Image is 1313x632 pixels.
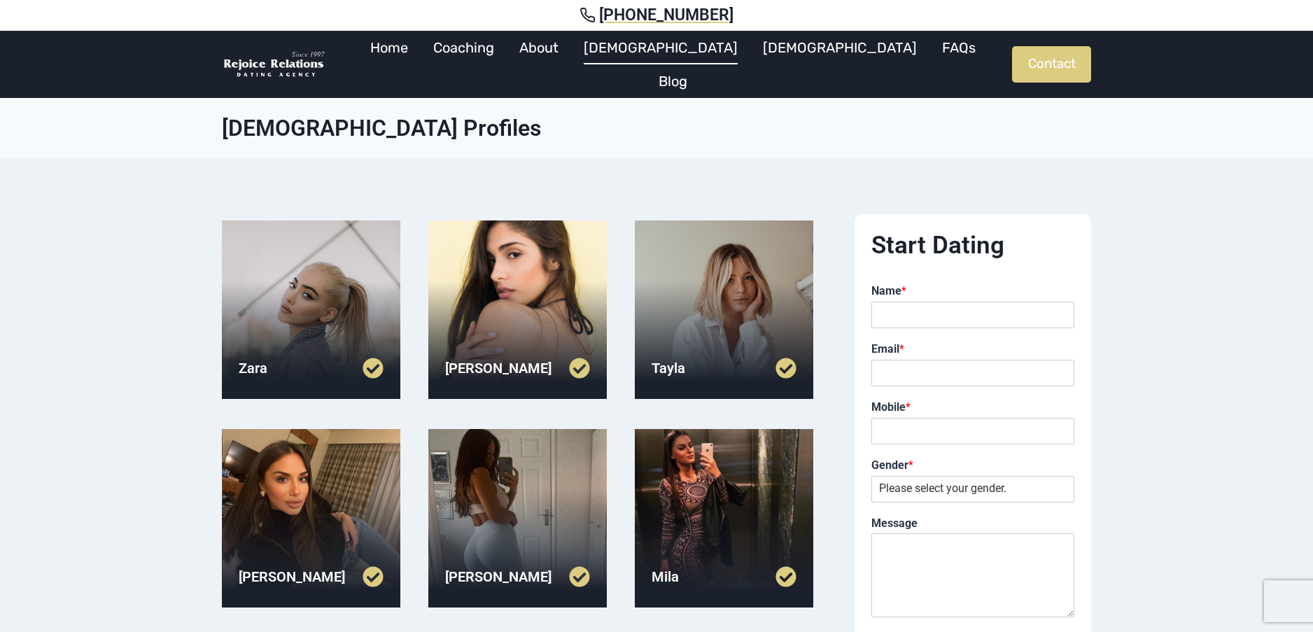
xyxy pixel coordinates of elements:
[1012,46,1091,83] a: Contact
[871,342,1074,357] label: Email
[222,50,327,79] img: Rejoice Relations
[871,400,1074,415] label: Mobile
[421,31,507,64] a: Coaching
[599,6,733,25] span: [PHONE_NUMBER]
[929,31,988,64] a: FAQs
[871,517,1074,531] label: Message
[871,284,1074,299] label: Name
[507,31,571,64] a: About
[17,6,1296,25] a: [PHONE_NUMBER]
[871,458,1074,473] label: Gender
[750,31,929,64] a: [DEMOGRAPHIC_DATA]
[871,231,1074,260] h2: Start Dating
[646,64,700,98] a: Blog
[222,115,1091,141] h1: [DEMOGRAPHIC_DATA] Profiles
[358,31,421,64] a: Home
[571,31,750,64] a: [DEMOGRAPHIC_DATA]
[871,418,1074,444] input: Mobile
[334,31,1012,98] nav: Primary Navigation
